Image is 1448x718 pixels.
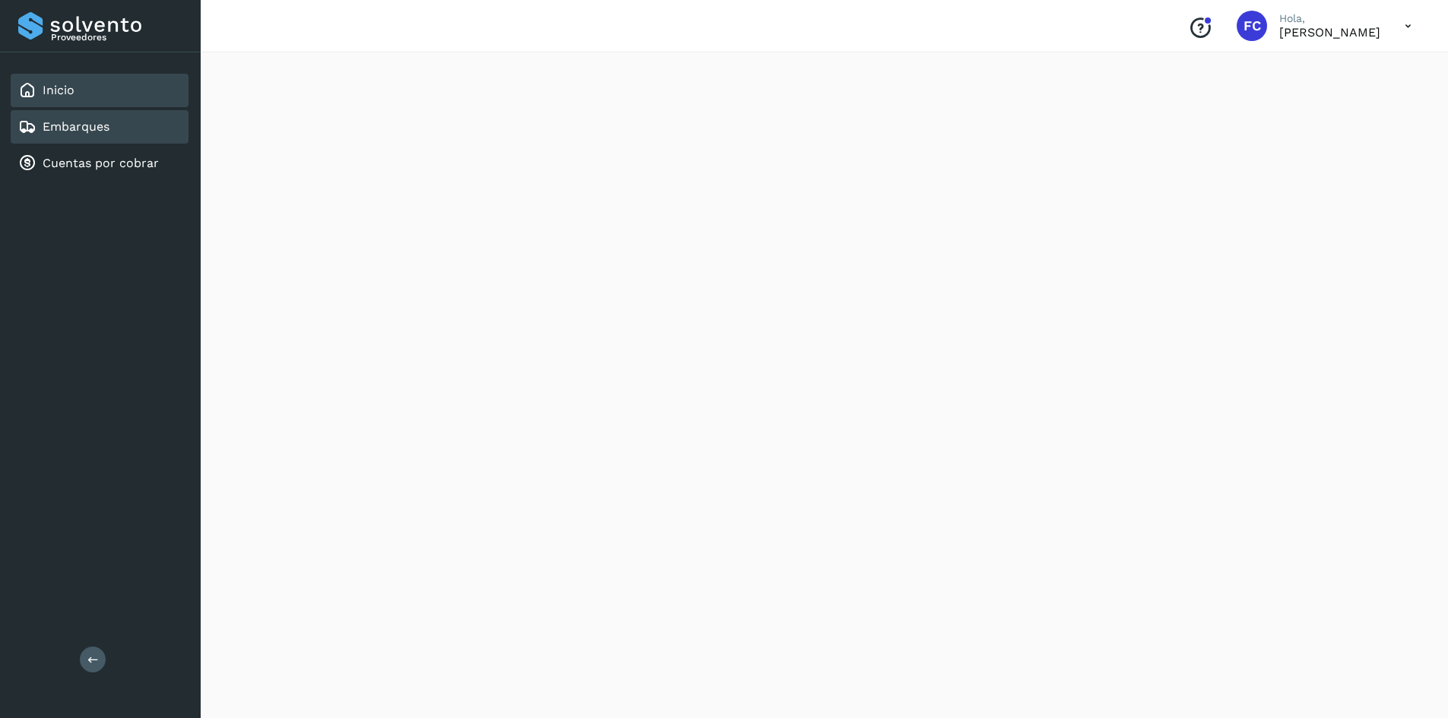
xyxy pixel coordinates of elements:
div: Cuentas por cobrar [11,147,189,180]
a: Inicio [43,83,74,97]
div: Embarques [11,110,189,144]
p: Proveedores [51,32,182,43]
p: Hola, [1279,12,1380,25]
a: Cuentas por cobrar [43,156,159,170]
div: Inicio [11,74,189,107]
p: FERNANDO CASTRO AGUILAR [1279,25,1380,40]
a: Embarques [43,119,109,134]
